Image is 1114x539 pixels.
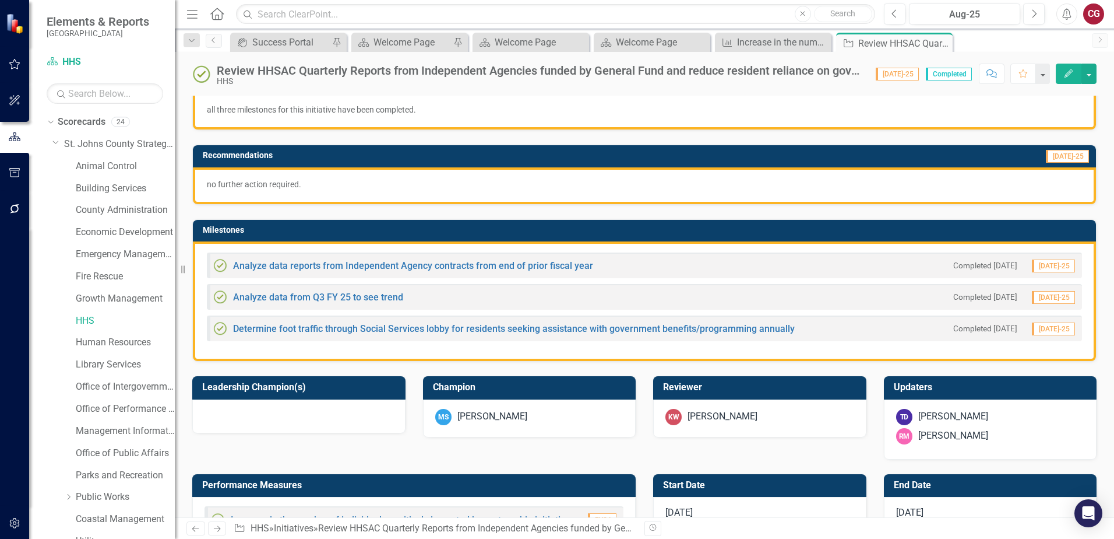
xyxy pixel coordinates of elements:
img: Completed [213,258,227,272]
div: Welcome Page [373,35,450,50]
small: Completed [DATE] [953,292,1017,303]
a: Office of Public Affairs [76,447,175,460]
a: St. Johns County Strategic Plan [64,138,175,151]
a: Public Works [76,491,175,504]
div: Success Portal [252,35,329,50]
a: Welcome Page [354,35,450,50]
button: Search [814,6,872,22]
img: Completed [192,65,211,83]
div: 24 [111,117,130,127]
div: RM [896,428,912,444]
img: ClearPoint Strategy [6,13,26,34]
img: Completed [211,513,225,527]
span: Elements & Reports [47,15,149,29]
div: Review HHSAC Quarterly Reports from Independent Agencies funded by General Fund and reduce reside... [318,523,945,534]
small: [GEOGRAPHIC_DATA] [47,29,149,38]
a: Human Resources [76,336,175,349]
a: Determine foot traffic through Social Services lobby for residents seeking assistance with govern... [233,323,795,334]
span: Search [830,9,855,18]
h3: Recommendations [203,151,746,160]
a: Welcome Page [597,35,707,50]
h3: Champion [433,382,630,393]
div: [PERSON_NAME] [918,410,988,423]
span: [DATE]-25 [1046,150,1089,163]
a: Building Services [76,182,175,195]
a: Increase in the number of individuals positively impacted by partnership initiatives [718,35,829,50]
h3: Start Date [663,480,861,491]
div: Open Intercom Messenger [1074,499,1102,527]
h3: End Date [894,480,1091,491]
div: Aug-25 [913,8,1016,22]
a: Growth Management [76,292,175,306]
h3: Updaters [894,382,1091,393]
div: Review HHSAC Quarterly Reports from Independent Agencies funded by General Fund and reduce reside... [858,36,950,51]
a: Economic Development [76,226,175,239]
a: Scorecards [58,116,105,129]
a: HHS [76,314,175,328]
a: Management Information Systems [76,425,175,438]
div: HHS [217,77,864,86]
span: [DATE]-25 [1032,291,1075,304]
input: Search ClearPoint... [236,4,875,24]
a: Library Services [76,358,175,372]
div: MS [435,409,452,425]
a: Emergency Management [76,248,175,261]
div: [PERSON_NAME] [918,429,988,443]
h3: Reviewer [663,382,861,393]
span: [DATE]-25 [876,68,919,80]
a: County Administration [76,204,175,217]
a: Office of Intergovernmental Affairs [76,380,175,394]
a: Analyze data reports from Independent Agency contracts from end of prior fiscal year [233,260,593,271]
small: Completed [DATE] [953,323,1017,334]
button: CG [1083,3,1104,24]
a: Animal Control [76,160,175,173]
span: Completed [926,68,972,80]
div: [PERSON_NAME] [457,410,527,423]
div: Increase in the number of individuals positively impacted by partnership initiatives [737,35,829,50]
p: all three milestones for this initiative have been completed. [207,104,1082,116]
div: TD [896,409,912,425]
div: Review HHSAC Quarterly Reports from Independent Agencies funded by General Fund and reduce reside... [217,64,864,77]
div: [PERSON_NAME] [688,410,757,423]
a: Fire Rescue [76,270,175,283]
a: Welcome Page [475,35,586,50]
a: Parks and Recreation [76,469,175,482]
a: Success Portal [233,35,329,50]
a: Analyze data from Q3 FY 25 to see trend [233,292,403,303]
a: HHS [47,55,163,69]
div: KW [665,409,682,425]
a: Initiatives [274,523,313,534]
span: [DATE]-25 [1032,260,1075,272]
button: Aug-25 [909,3,1020,24]
a: Coastal Management [76,513,175,526]
h3: Milestones [203,226,1090,235]
span: [DATE]-25 [1032,323,1075,335]
p: no further action required. [207,178,1082,190]
input: Search Below... [47,83,163,104]
h3: Performance Measures [202,480,630,491]
span: FY24 [588,513,616,526]
div: » » [234,522,636,535]
a: Office of Performance & Transparency [76,402,175,416]
div: Welcome Page [616,35,707,50]
img: Completed [213,321,227,335]
span: [DATE] [665,507,693,518]
small: Completed [DATE] [953,260,1017,271]
h3: Leadership Champion(s) [202,382,400,393]
img: Completed [213,290,227,304]
span: [DATE] [896,507,923,518]
div: Welcome Page [495,35,586,50]
a: HHS [251,523,269,534]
